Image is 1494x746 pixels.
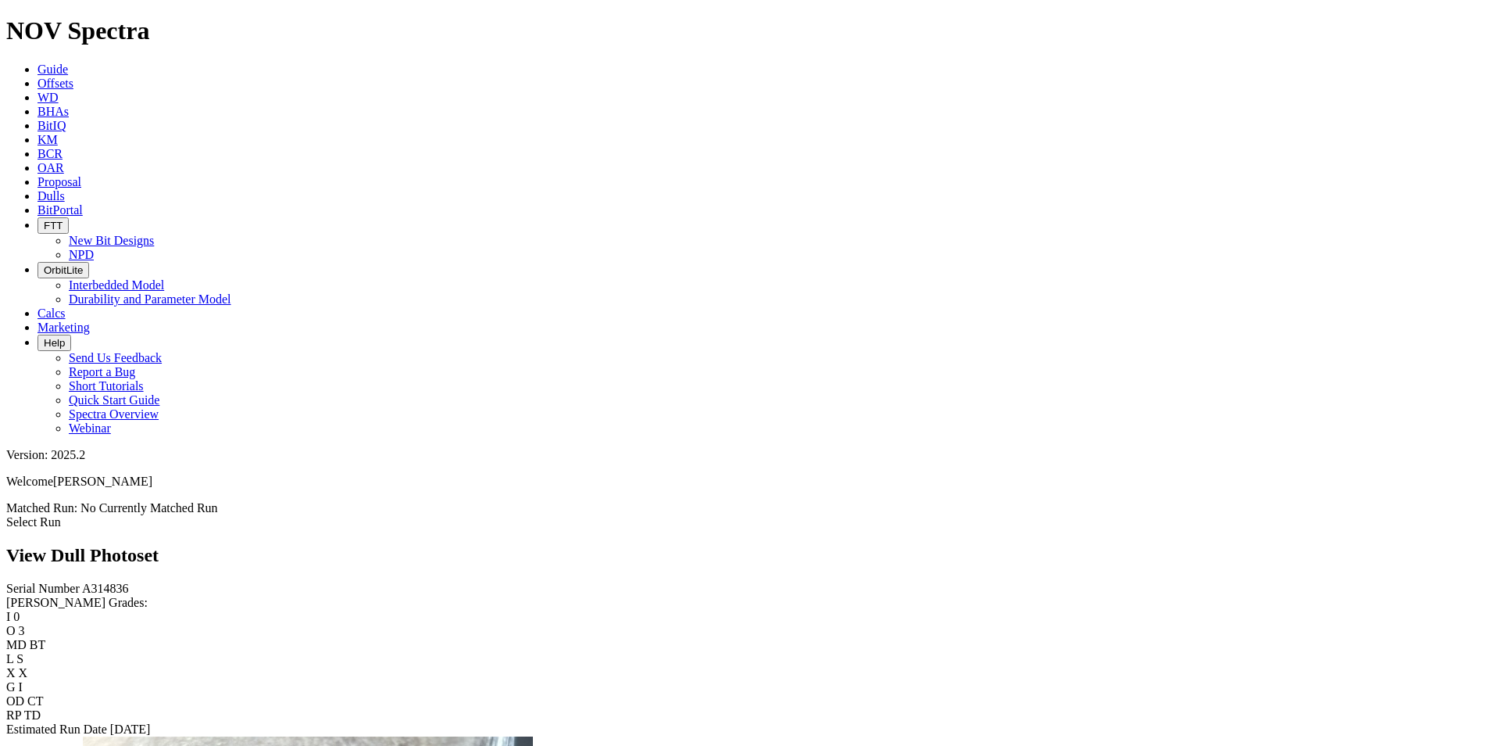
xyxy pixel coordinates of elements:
a: Interbedded Model [69,278,164,292]
span: I [19,680,23,694]
a: OAR [38,161,64,174]
a: New Bit Designs [69,234,154,247]
a: Webinar [69,421,111,435]
label: I [6,610,10,623]
a: Marketing [38,321,90,334]
a: BCR [38,147,63,160]
span: X [19,666,28,680]
a: Spectra Overview [69,407,159,421]
span: [DATE] [110,723,151,736]
a: Calcs [38,307,66,320]
span: Help [44,337,65,349]
div: [PERSON_NAME] Grades: [6,596,1488,610]
label: MD [6,638,27,651]
a: BitIQ [38,119,66,132]
span: FTT [44,220,63,231]
a: Proposal [38,175,81,188]
span: 3 [19,624,25,637]
a: Durability and Parameter Model [69,292,231,306]
h2: View Dull Photoset [6,545,1488,566]
a: Send Us Feedback [69,351,162,364]
span: A314836 [82,582,129,595]
span: No Currently Matched Run [80,501,218,515]
a: NPD [69,248,94,261]
a: Quick Start Guide [69,393,159,407]
span: TD [24,708,41,722]
a: Offsets [38,77,73,90]
span: OrbitLite [44,264,83,276]
span: Matched Run: [6,501,77,515]
label: RP [6,708,21,722]
label: L [6,652,13,665]
a: Dulls [38,189,65,203]
label: OD [6,694,24,708]
label: G [6,680,16,694]
span: BT [30,638,45,651]
a: Select Run [6,515,61,529]
span: [PERSON_NAME] [53,475,152,488]
label: Estimated Run Date [6,723,107,736]
button: OrbitLite [38,262,89,278]
label: O [6,624,16,637]
button: FTT [38,217,69,234]
label: X [6,666,16,680]
span: S [16,652,23,665]
a: WD [38,91,59,104]
div: Version: 2025.2 [6,448,1488,462]
a: Short Tutorials [69,379,144,393]
span: CT [27,694,43,708]
label: Serial Number [6,582,80,595]
a: Report a Bug [69,365,135,378]
p: Welcome [6,475,1488,489]
a: BitPortal [38,203,83,217]
a: KM [38,133,58,146]
span: 0 [13,610,20,623]
button: Help [38,335,71,351]
a: BHAs [38,105,69,118]
a: Guide [38,63,68,76]
h1: NOV Spectra [6,16,1488,45]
